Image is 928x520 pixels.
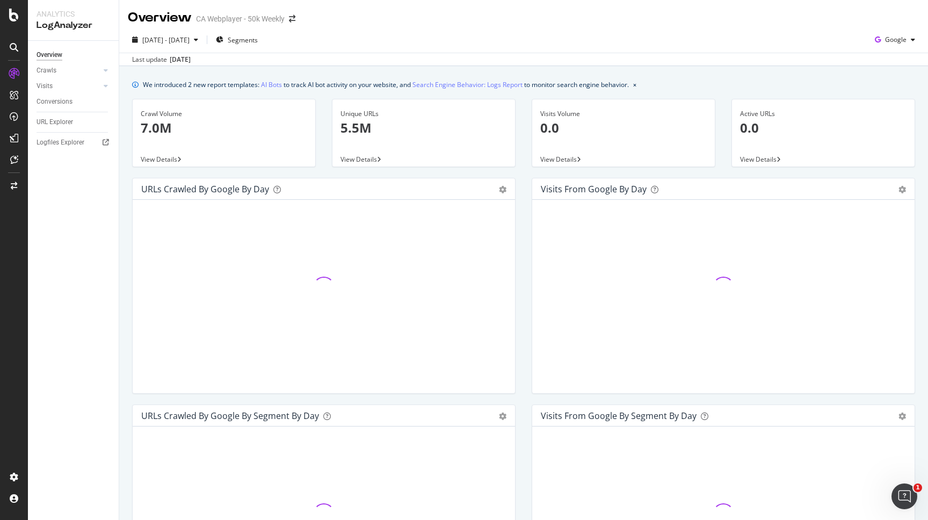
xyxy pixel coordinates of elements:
[37,81,53,92] div: Visits
[132,55,191,64] div: Last update
[740,155,777,164] span: View Details
[37,96,73,107] div: Conversions
[37,137,84,148] div: Logfiles Explorer
[740,109,907,119] div: Active URLs
[541,410,697,421] div: Visits from Google By Segment By Day
[143,79,629,90] div: We introduced 2 new report templates: to track AI bot activity on your website, and to monitor se...
[141,109,307,119] div: Crawl Volume
[499,186,506,193] div: gear
[128,31,202,48] button: [DATE] - [DATE]
[261,79,282,90] a: AI Bots
[228,35,258,45] span: Segments
[499,413,506,420] div: gear
[196,13,285,24] div: CA Webplayer - 50k Weekly
[541,184,647,194] div: Visits from Google by day
[142,35,190,45] span: [DATE] - [DATE]
[37,137,111,148] a: Logfiles Explorer
[37,49,111,61] a: Overview
[630,77,639,92] button: close banner
[37,96,111,107] a: Conversions
[898,413,906,420] div: gear
[340,119,507,137] p: 5.5M
[914,483,922,492] span: 1
[141,155,177,164] span: View Details
[891,483,917,509] iframe: Intercom live chat
[740,119,907,137] p: 0.0
[340,155,377,164] span: View Details
[885,35,907,44] span: Google
[132,79,915,90] div: info banner
[37,65,56,76] div: Crawls
[141,119,307,137] p: 7.0M
[37,9,110,19] div: Analytics
[37,117,111,128] a: URL Explorer
[898,186,906,193] div: gear
[141,410,319,421] div: URLs Crawled by Google By Segment By Day
[128,9,192,27] div: Overview
[141,184,269,194] div: URLs Crawled by Google by day
[37,19,110,32] div: LogAnalyzer
[212,31,262,48] button: Segments
[540,119,707,137] p: 0.0
[37,117,73,128] div: URL Explorer
[37,49,62,61] div: Overview
[170,55,191,64] div: [DATE]
[289,15,295,23] div: arrow-right-arrow-left
[540,109,707,119] div: Visits Volume
[540,155,577,164] span: View Details
[37,65,100,76] a: Crawls
[37,81,100,92] a: Visits
[340,109,507,119] div: Unique URLs
[412,79,523,90] a: Search Engine Behavior: Logs Report
[871,31,919,48] button: Google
